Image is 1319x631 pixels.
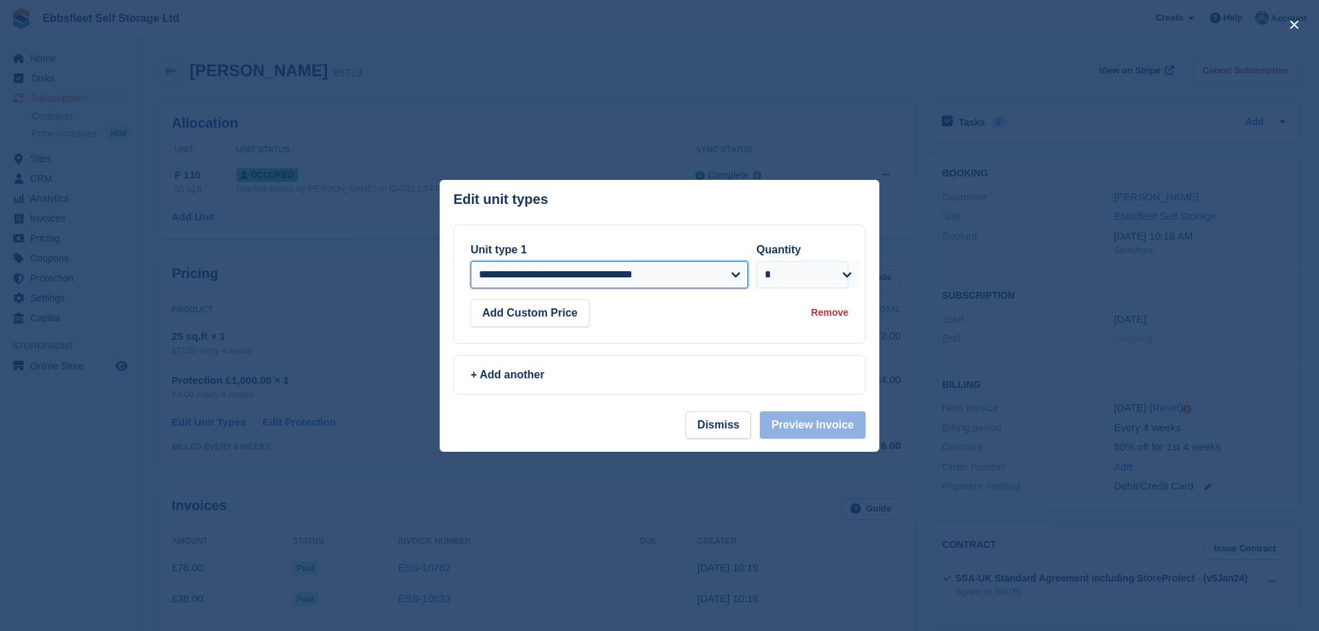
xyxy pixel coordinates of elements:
label: Unit type 1 [471,244,527,255]
button: Add Custom Price [471,299,589,327]
label: Quantity [756,244,801,255]
button: close [1283,14,1305,36]
p: Edit unit types [453,192,548,207]
div: Remove [811,306,848,320]
div: + Add another [471,367,848,383]
a: + Add another [453,355,866,395]
button: Dismiss [686,411,751,439]
button: Preview Invoice [760,411,866,439]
